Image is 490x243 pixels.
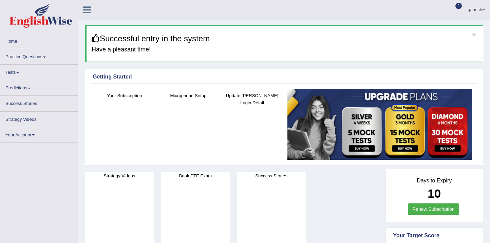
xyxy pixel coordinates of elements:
[96,92,153,99] h4: Your Subscription
[0,80,78,93] a: Predictions
[0,65,78,78] a: Tests
[428,187,441,200] b: 10
[0,49,78,62] a: Practice Questions
[0,112,78,125] a: Strategy Videos
[92,34,478,43] h3: Successful entry in the system
[472,31,476,38] button: ×
[161,172,230,179] h4: Book PTE Exam
[85,172,154,179] h4: Strategy Videos
[393,178,476,184] h4: Days to Expiry
[455,3,462,9] span: 2
[92,46,478,53] h4: Have a pleasant time!
[93,73,475,81] div: Getting Started
[0,34,78,47] a: Home
[0,96,78,109] a: Success Stories
[393,231,476,240] div: Your Target Score
[237,172,306,179] h4: Success Stories
[224,92,281,106] h4: Update [PERSON_NAME] Login Detail
[0,127,78,140] a: Your Account
[287,89,472,160] img: small5.jpg
[408,203,459,215] a: Renew Subscription
[160,92,217,99] h4: Microphone Setup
